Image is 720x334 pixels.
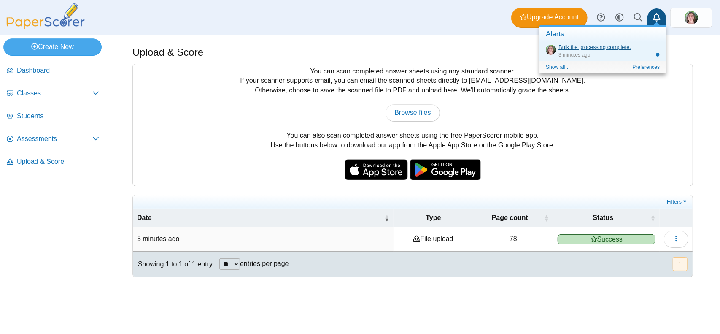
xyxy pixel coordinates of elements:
[670,8,712,28] a: ps.jIrQeq6sXhOn61F0
[672,257,688,271] nav: pagination
[3,84,102,104] a: Classes
[647,8,666,27] a: Alerts
[665,198,690,206] a: Filters
[137,213,383,223] span: Date
[558,213,649,223] span: Status
[473,227,553,251] td: 78
[386,104,440,121] a: Browse files
[17,111,99,121] span: Students
[394,227,473,251] td: File upload
[633,64,660,70] a: Preferences
[17,89,92,98] span: Classes
[511,8,588,28] a: Upgrade Account
[558,52,590,58] time: Oct 8, 2025 at 12:56 PM
[17,66,99,75] span: Dashboard
[398,213,469,223] span: Type
[544,214,549,222] span: Page count : Activate to sort
[558,234,655,244] span: Success
[394,109,431,116] span: Browse files
[546,64,570,70] a: Show all…
[3,61,102,81] a: Dashboard
[133,64,693,186] div: You can scan completed answer sheets using any standard scanner. If your scanner supports email, ...
[3,23,88,30] a: PaperScorer
[137,235,180,242] time: Oct 8, 2025 at 12:53 PM
[650,214,655,222] span: Status : Activate to sort
[673,257,688,271] button: 1
[345,159,408,180] img: apple-store-badge.svg
[132,45,203,60] h1: Upload & Score
[685,11,698,24] img: ps.jIrQeq6sXhOn61F0
[240,260,289,267] label: entries per page
[477,213,542,223] span: Page count
[17,134,92,144] span: Assessments
[3,3,88,29] img: PaperScorer
[410,159,481,180] img: google-play-badge.png
[17,157,99,166] span: Upload & Score
[539,27,666,42] h3: Alerts
[3,152,102,172] a: Upload & Score
[384,214,389,222] span: Date : Activate to remove sorting
[558,44,631,50] a: Bulk file processing complete.
[3,106,102,127] a: Students
[3,129,102,149] a: Assessments
[546,45,556,55] img: ps.jIrQeq6sXhOn61F0
[520,13,579,22] span: Upgrade Account
[3,38,102,55] a: Create New
[685,11,698,24] span: Brooke Kelly
[133,252,213,277] div: Showing 1 to 1 of 1 entry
